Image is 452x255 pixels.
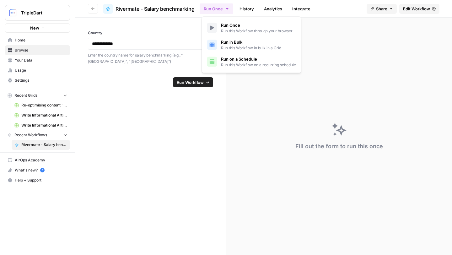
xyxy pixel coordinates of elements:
button: New [5,23,70,33]
text: 5 [41,169,43,172]
a: Write Informational Article Outline Grid [12,110,70,120]
span: Rivermate - Salary benchmarking [21,142,67,148]
span: Recent Grids [14,93,37,98]
div: Fill out the form to run this once [295,142,383,151]
span: Run this Workflow through your browser [221,28,293,34]
button: Workspace: TripleDart [5,5,70,21]
button: Recent Grids [5,91,70,100]
a: Integrate [288,4,314,14]
span: Write Informational Article Outline Grid [21,112,67,118]
button: What's new? 5 [5,165,70,175]
a: Rivermate - Salary benchmarking [12,140,70,150]
span: Write Informational Article [21,122,67,128]
span: AirOps Academy [15,157,67,163]
span: Usage [15,68,67,73]
span: Run Workflow [177,79,204,85]
span: Rivermate - Salary benchmarking [116,5,195,13]
span: Help + Support [15,177,67,183]
span: Browse [15,47,67,53]
span: Settings [15,78,67,83]
button: Run Once [200,3,233,14]
div: Run Once [202,17,301,73]
img: TripleDart Logo [7,7,19,19]
p: Enter the country name for salary benchmarking (e.g., "[GEOGRAPHIC_DATA]", "[GEOGRAPHIC_DATA]") [88,52,213,64]
span: Recent Workflows [14,132,47,138]
button: Recent Workflows [5,130,70,140]
a: Re-optimising content -Signeasy [12,100,70,110]
label: Country [88,30,213,36]
button: Share [367,4,397,14]
a: Home [5,35,70,45]
span: Run on a Schedule [221,56,296,62]
span: Run this Workflow in bulk in a Grid [221,45,281,51]
a: Browse [5,45,70,55]
button: Help + Support [5,175,70,185]
button: Run in BulkRun this Workflow in bulk in a Grid [205,36,299,53]
button: Run Workflow [173,77,213,87]
span: TripleDart [21,10,59,16]
a: Run on a ScheduleRun this Workflow on a recurring schedule [205,53,299,70]
a: Run OnceRun this Workflow through your browser [205,19,299,36]
a: Usage [5,65,70,75]
span: Home [15,37,67,43]
span: Run in Bulk [221,39,281,45]
a: AirOps Academy [5,155,70,165]
div: What's new? [5,165,70,175]
span: Re-optimising content -Signeasy [21,102,67,108]
a: 5 [40,168,45,172]
a: Settings [5,75,70,85]
span: Edit Workflow [403,6,430,12]
a: History [236,4,258,14]
a: Edit Workflow [399,4,439,14]
span: Your Data [15,57,67,63]
span: Run this Workflow on a recurring schedule [221,62,296,68]
span: Run Once [221,22,293,28]
span: New [30,25,39,31]
a: Rivermate - Salary benchmarking [103,4,195,14]
a: Analytics [260,4,286,14]
a: Your Data [5,55,70,65]
a: Write Informational Article [12,120,70,130]
span: Share [376,6,387,12]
